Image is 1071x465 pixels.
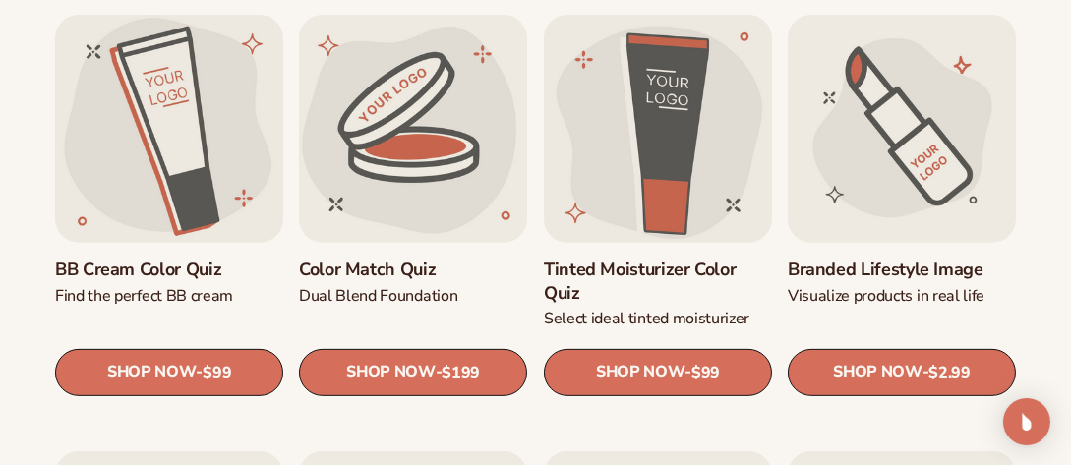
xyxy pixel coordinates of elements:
[299,260,527,282] a: Color Match Quiz
[107,364,196,382] span: SHOP NOW
[788,260,1016,282] a: Branded Lifestyle Image
[544,260,772,306] a: Tinted Moisturizer Color Quiz
[788,349,1016,396] a: SHOP NOW- $2.99
[1003,398,1050,445] div: Open Intercom Messenger
[544,349,772,396] a: SHOP NOW- $99
[55,349,283,396] a: SHOP NOW- $99
[691,364,720,382] span: $99
[346,364,435,382] span: SHOP NOW
[833,364,922,382] span: SHOP NOW
[928,364,970,382] span: $2.99
[299,349,527,396] a: SHOP NOW- $199
[55,260,283,282] a: BB Cream Color Quiz
[596,364,684,382] span: SHOP NOW
[203,364,231,382] span: $99
[443,364,481,382] span: $199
